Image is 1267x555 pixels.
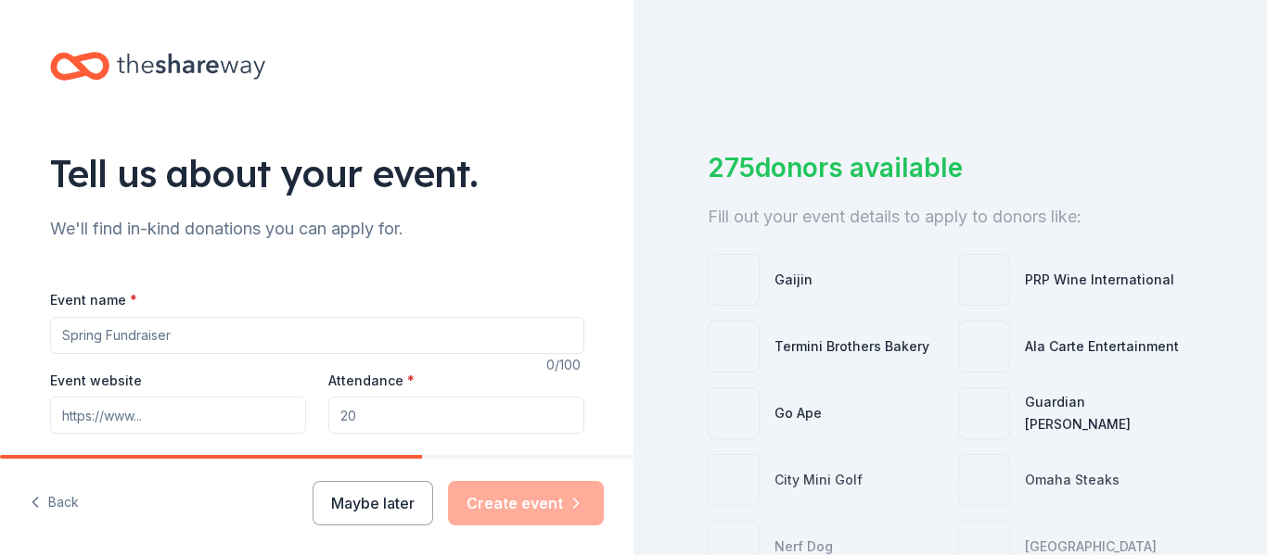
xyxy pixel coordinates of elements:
img: photo for Gaijin [709,255,759,305]
img: photo for Termini Brothers Bakery [709,322,759,372]
div: PRP Wine International [1025,269,1174,291]
img: photo for Guardian Angel Device [959,388,1009,438]
input: https://www... [50,397,306,434]
div: Termini Brothers Bakery [774,335,929,358]
label: Event name [50,291,137,309]
img: photo for Go Ape [709,388,759,438]
div: Ala Carte Entertainment [1025,335,1179,358]
label: ZIP code [328,451,396,470]
label: Date [50,451,306,470]
img: photo for PRP Wine International [959,255,1009,305]
div: We'll find in-kind donations you can apply for. [50,214,584,244]
button: Back [30,484,79,523]
button: Maybe later [313,481,433,525]
img: photo for Ala Carte Entertainment [959,322,1009,372]
div: Tell us about your event. [50,147,584,199]
div: 0 /100 [546,354,584,376]
div: Go Ape [774,402,822,424]
label: Event website [50,372,142,390]
input: Spring Fundraiser [50,317,584,354]
label: Attendance [328,372,415,390]
div: Fill out your event details to apply to donors like: [708,202,1193,232]
div: Gaijin [774,269,813,291]
div: Guardian [PERSON_NAME] [1025,391,1194,435]
input: 20 [328,397,584,434]
div: 275 donors available [708,148,1193,187]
